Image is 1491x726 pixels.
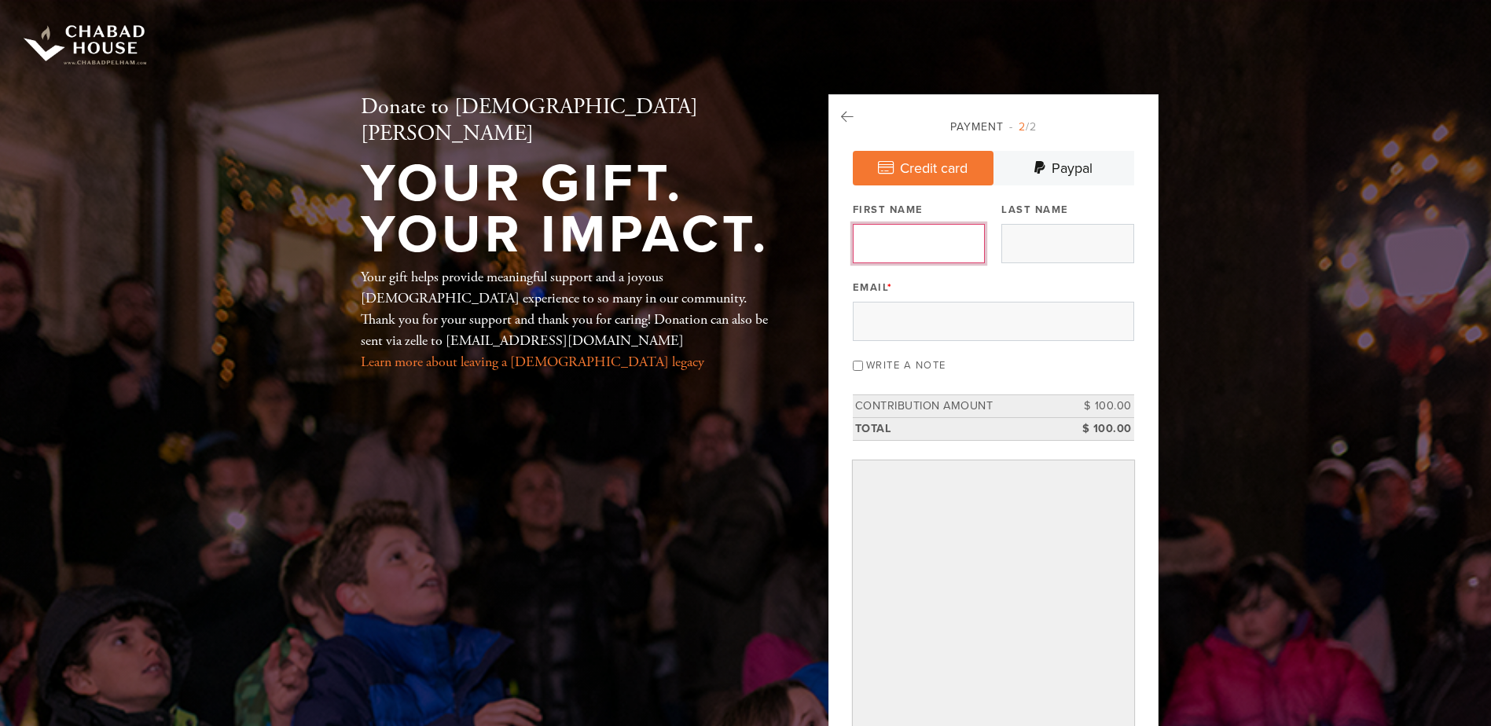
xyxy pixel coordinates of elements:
td: Total [853,417,1063,440]
a: Credit card [853,151,993,185]
div: Your gift helps provide meaningful support and a joyous [DEMOGRAPHIC_DATA] experience to so many ... [361,266,777,372]
h2: Donate to [DEMOGRAPHIC_DATA][PERSON_NAME] [361,94,777,147]
label: Email [853,280,893,295]
td: $ 100.00 [1063,417,1134,440]
div: Payment [853,119,1134,135]
label: Write a note [866,359,946,372]
td: Contribution Amount [853,395,1063,418]
span: 2 [1019,120,1026,134]
span: This field is required. [887,281,893,294]
img: chabad%20house%20logo%20white%202_1.png [24,8,146,64]
h1: Your Gift. Your Impact. [361,159,777,260]
label: First Name [853,203,924,217]
label: Last Name [1001,203,1069,217]
span: /2 [1009,120,1037,134]
a: Paypal [993,151,1134,185]
a: Learn more about leaving a [DEMOGRAPHIC_DATA] legacy [361,353,704,371]
td: $ 100.00 [1063,395,1134,418]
